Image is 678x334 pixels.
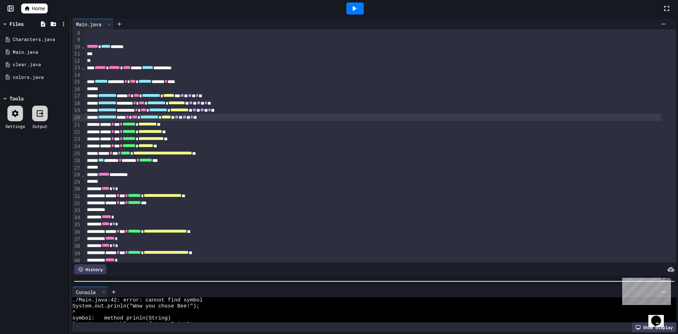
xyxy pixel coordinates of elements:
[648,306,671,327] iframe: chat widget
[619,275,671,305] iframe: chat widget
[13,61,68,68] div: clear.java
[32,5,45,12] span: Home
[13,49,68,56] div: Main.java
[5,123,25,129] div: Settings
[10,95,24,102] div: Tools
[10,20,24,28] div: Files
[32,123,47,129] div: Output
[3,3,49,45] div: Chat with us now!Close
[13,74,68,81] div: colors.java
[13,36,68,43] div: Characters.java
[21,4,48,13] a: Home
